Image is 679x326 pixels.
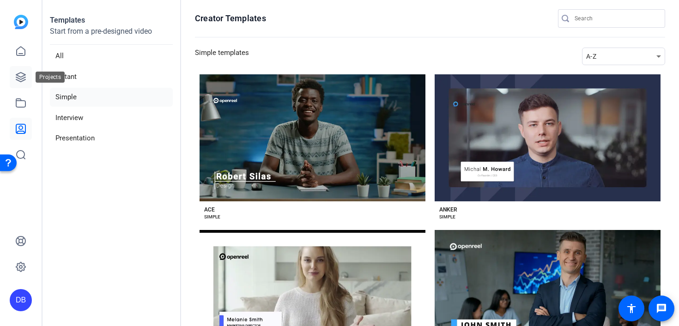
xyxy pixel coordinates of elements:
[50,88,173,107] li: Simple
[435,74,661,201] button: Template image
[626,303,637,314] mat-icon: accessibility
[50,109,173,127] li: Interview
[50,26,173,45] p: Start from a pre-designed video
[195,48,249,65] h3: Simple templates
[14,15,28,29] img: blue-gradient.svg
[10,289,32,311] div: DB
[200,74,425,201] button: Template image
[586,53,596,60] span: A-Z
[439,206,457,213] div: ANKER
[50,129,173,148] li: Presentation
[575,13,658,24] input: Search
[656,303,667,314] mat-icon: message
[50,47,173,66] li: All
[195,13,266,24] h1: Creator Templates
[204,206,215,213] div: ACE
[439,213,455,221] div: SIMPLE
[36,72,65,83] div: Projects
[50,67,173,86] li: Instant
[50,16,85,24] strong: Templates
[204,213,220,221] div: SIMPLE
